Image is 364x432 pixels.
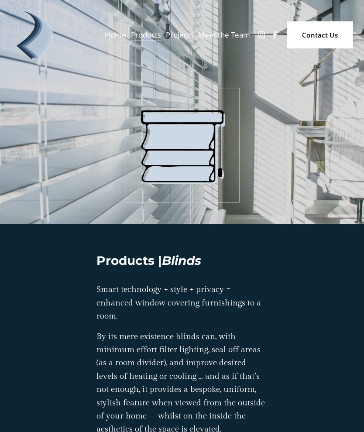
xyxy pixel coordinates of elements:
[257,31,266,39] a: Instagram
[96,253,268,269] h2: Products |
[166,27,193,42] a: Projects
[11,11,59,59] img: Debonair | Curtains, Blinds, Shutters &amp; Awnings
[96,283,268,322] p: Smart technology + style + privacy = enhanced window covering furnishings to a room.
[162,253,201,268] em: Blinds
[105,27,126,42] a: Home
[131,27,161,42] a: folder dropdown
[287,21,353,48] a: Contact Us
[198,27,250,42] a: Meet the Team
[131,28,161,42] span: Products
[271,31,279,39] a: Facebook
